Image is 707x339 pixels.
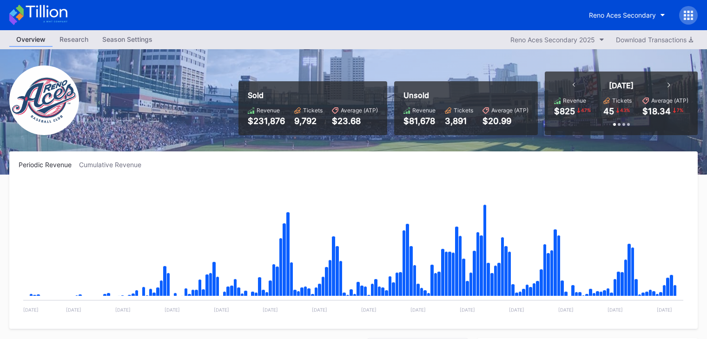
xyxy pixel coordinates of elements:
[619,106,631,114] div: 43 %
[294,116,323,126] div: 9,792
[23,307,39,313] text: [DATE]
[563,97,586,104] div: Revenue
[341,107,378,114] div: Average (ATP)
[115,307,131,313] text: [DATE]
[554,106,575,116] div: $825
[642,106,671,116] div: $18.34
[603,106,614,116] div: 45
[509,307,524,313] text: [DATE]
[9,33,53,47] a: Overview
[506,33,609,46] button: Reno Aces Secondary 2025
[611,33,698,46] button: Download Transactions
[676,106,684,114] div: 7 %
[403,116,436,126] div: $81,678
[53,33,95,47] a: Research
[410,307,426,313] text: [DATE]
[263,307,278,313] text: [DATE]
[657,307,672,313] text: [DATE]
[361,307,377,313] text: [DATE]
[312,307,327,313] text: [DATE]
[612,97,632,104] div: Tickets
[257,107,280,114] div: Revenue
[582,7,672,24] button: Reno Aces Secondary
[303,107,323,114] div: Tickets
[403,91,529,100] div: Unsold
[445,116,473,126] div: 3,891
[9,65,79,135] img: RenoAces.png
[95,33,159,47] a: Season Settings
[651,97,688,104] div: Average (ATP)
[53,33,95,46] div: Research
[95,33,159,46] div: Season Settings
[19,180,688,319] svg: Chart title
[616,36,693,44] div: Download Transactions
[510,36,595,44] div: Reno Aces Secondary 2025
[165,307,180,313] text: [DATE]
[214,307,229,313] text: [DATE]
[412,107,436,114] div: Revenue
[248,116,285,126] div: $231,876
[19,161,79,169] div: Periodic Revenue
[454,107,473,114] div: Tickets
[332,116,378,126] div: $23.68
[558,307,574,313] text: [DATE]
[589,11,656,19] div: Reno Aces Secondary
[609,81,634,90] div: [DATE]
[248,91,378,100] div: Sold
[580,106,592,114] div: 47 %
[482,116,529,126] div: $20.99
[608,307,623,313] text: [DATE]
[460,307,475,313] text: [DATE]
[79,161,149,169] div: Cumulative Revenue
[66,307,81,313] text: [DATE]
[491,107,529,114] div: Average (ATP)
